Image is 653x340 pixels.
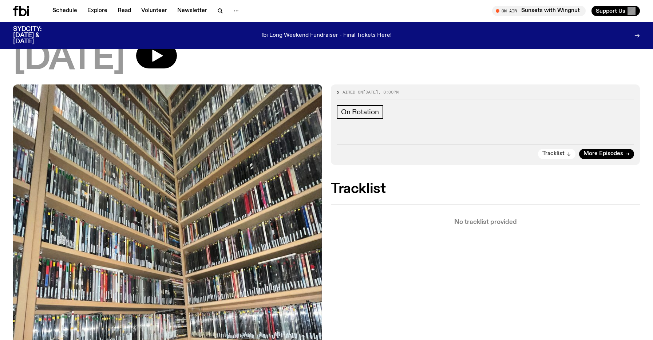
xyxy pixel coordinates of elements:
[538,149,575,159] button: Tracklist
[596,8,625,14] span: Support Us
[83,6,112,16] a: Explore
[137,6,171,16] a: Volunteer
[591,6,640,16] button: Support Us
[113,6,135,16] a: Read
[363,89,378,95] span: [DATE]
[331,219,640,225] p: No tracklist provided
[378,89,399,95] span: , 3:00pm
[13,43,124,76] span: [DATE]
[343,89,363,95] span: Aired on
[492,6,586,16] button: On AirSunsets with Wingnut
[261,32,392,39] p: fbi Long Weekend Fundraiser - Final Tickets Here!
[173,6,211,16] a: Newsletter
[337,105,383,119] a: On Rotation
[48,6,82,16] a: Schedule
[579,149,634,159] a: More Episodes
[542,151,565,157] span: Tracklist
[583,151,623,157] span: More Episodes
[13,26,60,45] h3: SYDCITY: [DATE] & [DATE]
[341,108,379,116] span: On Rotation
[331,182,640,195] h2: Tracklist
